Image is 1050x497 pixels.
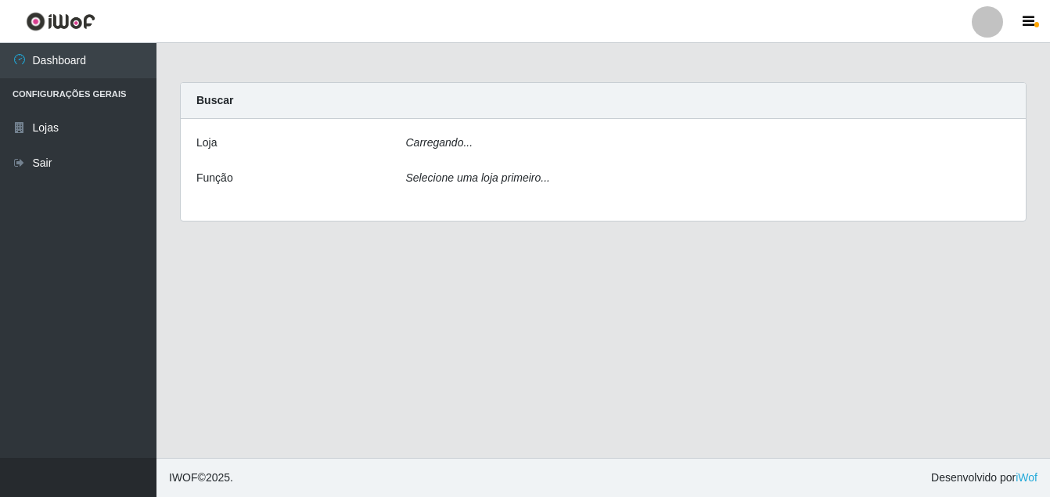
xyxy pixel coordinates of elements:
[169,471,198,484] span: IWOF
[1016,471,1037,484] a: iWof
[169,470,233,486] span: © 2025 .
[196,135,217,151] label: Loja
[196,170,233,186] label: Função
[406,136,473,149] i: Carregando...
[196,94,233,106] strong: Buscar
[26,12,95,31] img: CoreUI Logo
[406,171,550,184] i: Selecione uma loja primeiro...
[931,470,1037,486] span: Desenvolvido por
